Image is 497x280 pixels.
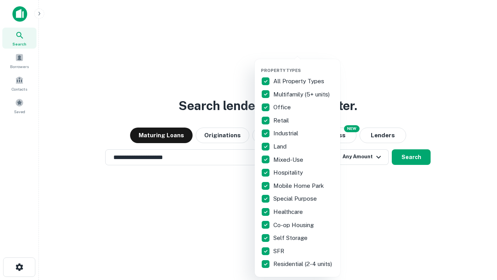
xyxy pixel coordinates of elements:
p: Residential (2-4 units) [273,259,334,269]
p: Co-op Housing [273,220,315,230]
p: Industrial [273,129,300,138]
p: Special Purpose [273,194,318,203]
p: Office [273,103,292,112]
p: Healthcare [273,207,304,217]
p: Self Storage [273,233,309,243]
p: Multifamily (5+ units) [273,90,331,99]
p: SFR [273,247,286,256]
p: Mixed-Use [273,155,305,164]
p: All Property Types [273,77,326,86]
p: Retail [273,116,290,125]
p: Hospitality [273,168,304,177]
p: Mobile Home Park [273,181,325,191]
span: Property Types [261,68,301,73]
iframe: Chat Widget [458,218,497,255]
p: Land [273,142,288,151]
